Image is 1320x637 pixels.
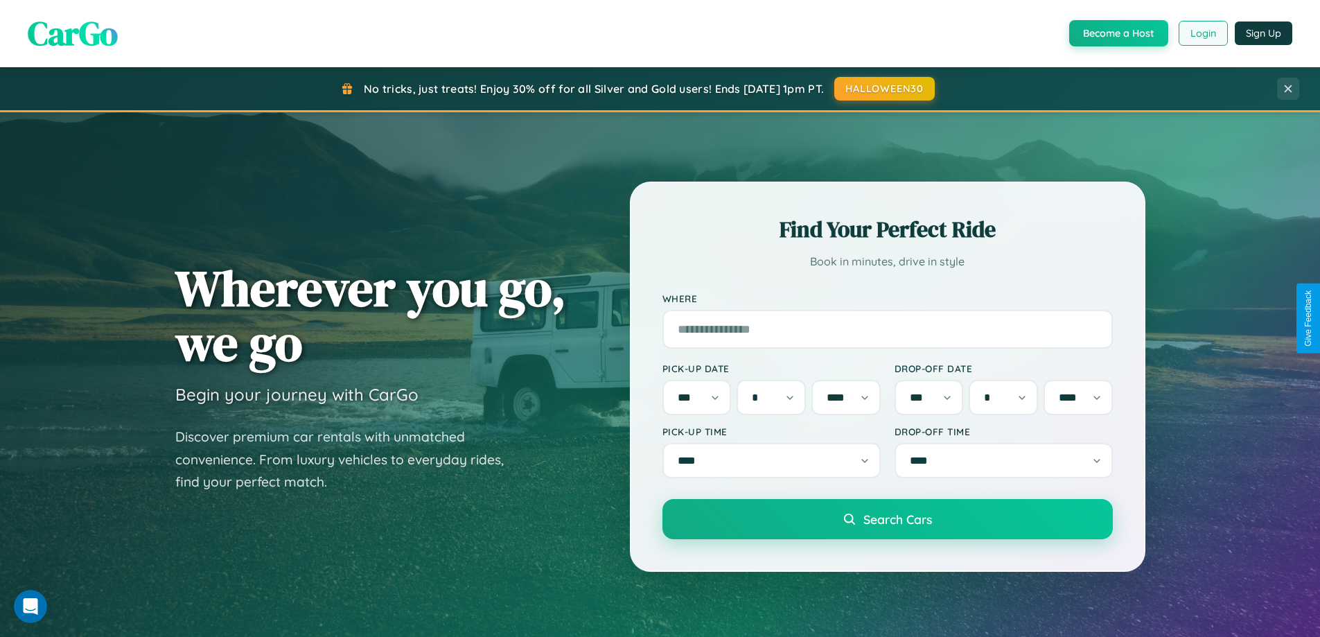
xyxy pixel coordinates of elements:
[662,363,881,374] label: Pick-up Date
[895,426,1113,437] label: Drop-off Time
[895,363,1113,374] label: Drop-off Date
[1303,290,1313,347] div: Give Feedback
[662,499,1113,539] button: Search Cars
[1179,21,1228,46] button: Login
[175,426,522,494] p: Discover premium car rentals with unmatched convenience. From luxury vehicles to everyday rides, ...
[834,77,935,101] button: HALLOWEEN30
[1235,21,1292,45] button: Sign Up
[364,82,824,96] span: No tricks, just treats! Enjoy 30% off for all Silver and Gold users! Ends [DATE] 1pm PT.
[175,261,566,370] h1: Wherever you go, we go
[175,384,419,405] h3: Begin your journey with CarGo
[662,252,1113,272] p: Book in minutes, drive in style
[662,214,1113,245] h2: Find Your Perfect Ride
[662,293,1113,304] label: Where
[14,590,47,623] iframe: Intercom live chat
[662,426,881,437] label: Pick-up Time
[863,512,932,527] span: Search Cars
[1069,20,1168,46] button: Become a Host
[28,10,118,56] span: CarGo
